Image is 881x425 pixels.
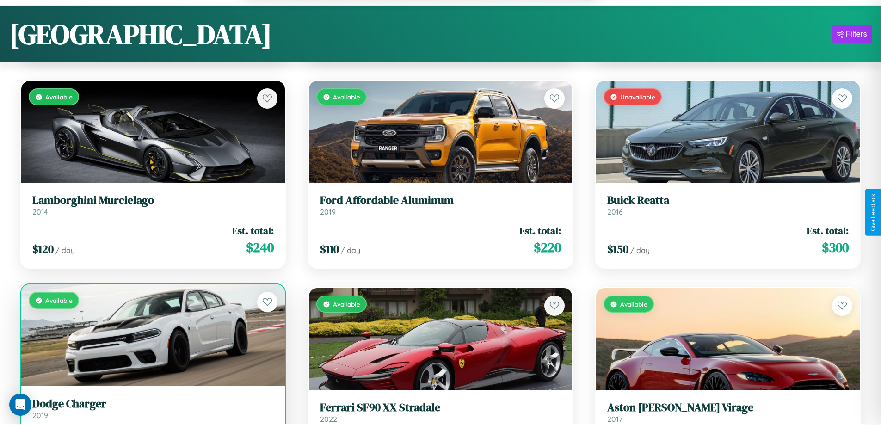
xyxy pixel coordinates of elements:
span: 2014 [32,207,48,216]
span: 2019 [320,207,336,216]
a: Ferrari SF90 XX Stradale2022 [320,401,561,424]
span: Available [45,93,73,101]
span: 2019 [32,411,48,420]
h3: Ford Affordable Aluminum [320,194,561,207]
span: / day [630,246,650,255]
span: $ 240 [246,238,274,257]
div: Filters [846,30,867,39]
span: 2017 [607,414,622,424]
span: $ 220 [534,238,561,257]
span: Est. total: [232,224,274,237]
span: $ 150 [607,241,628,257]
span: 2022 [320,414,337,424]
h1: [GEOGRAPHIC_DATA] [9,15,272,53]
span: 2016 [607,207,623,216]
a: Aston [PERSON_NAME] Virage2017 [607,401,849,424]
span: Est. total: [807,224,849,237]
button: Filters [832,25,872,43]
a: Buick Reatta2016 [607,194,849,216]
span: Est. total: [519,224,561,237]
a: Ford Affordable Aluminum2019 [320,194,561,216]
span: Available [333,300,360,308]
span: Available [45,296,73,304]
h3: Ferrari SF90 XX Stradale [320,401,561,414]
h3: Dodge Charger [32,397,274,411]
div: Give Feedback [870,194,876,231]
span: Unavailable [620,93,655,101]
span: $ 120 [32,241,54,257]
span: / day [341,246,360,255]
h3: Buick Reatta [607,194,849,207]
a: Lamborghini Murcielago2014 [32,194,274,216]
span: $ 300 [822,238,849,257]
div: Open Intercom Messenger [9,394,31,416]
h3: Aston [PERSON_NAME] Virage [607,401,849,414]
span: / day [55,246,75,255]
h3: Lamborghini Murcielago [32,194,274,207]
span: Available [333,93,360,101]
span: Available [620,300,647,308]
a: Dodge Charger2019 [32,397,274,420]
span: $ 110 [320,241,339,257]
